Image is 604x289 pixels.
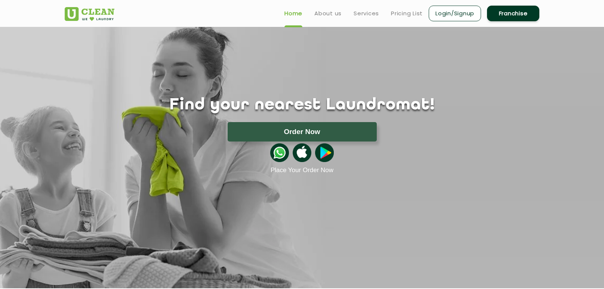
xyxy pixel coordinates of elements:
h1: Find your nearest Laundromat! [59,96,545,115]
button: Order Now [228,122,377,142]
img: playstoreicon.png [315,143,334,162]
a: About us [314,9,342,18]
a: Home [284,9,302,18]
a: Pricing List [391,9,423,18]
img: UClean Laundry and Dry Cleaning [65,7,114,21]
a: Franchise [487,6,539,21]
a: Place Your Order Now [271,167,333,174]
a: Services [354,9,379,18]
img: whatsappicon.png [270,143,289,162]
img: apple-icon.png [293,143,311,162]
a: Login/Signup [429,6,481,21]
